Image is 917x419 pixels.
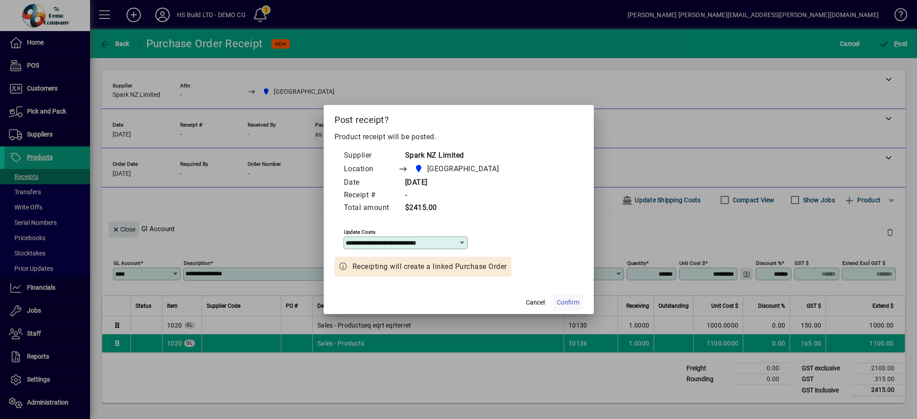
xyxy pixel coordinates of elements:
td: Spark NZ Limited [398,150,516,162]
td: Receipt # [343,189,398,202]
button: Confirm [553,294,583,310]
span: Cancel [526,298,545,307]
p: Product receipt will be posted. [334,132,583,142]
td: [DATE] [398,177,516,189]
td: $2415.00 [398,202,516,214]
span: Auckland [412,163,503,175]
span: [GEOGRAPHIC_DATA] [427,164,499,174]
td: - [398,189,516,202]
span: Confirm [557,298,579,307]
button: Cancel [521,294,550,310]
h2: Post receipt? [324,105,594,131]
td: Location [343,162,398,177]
span: Receipting will create a linked Purchase Order [352,261,507,272]
td: Total amount [343,202,398,214]
mat-label: Update costs [344,229,375,235]
td: Date [343,177,398,189]
td: Supplier [343,150,398,162]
